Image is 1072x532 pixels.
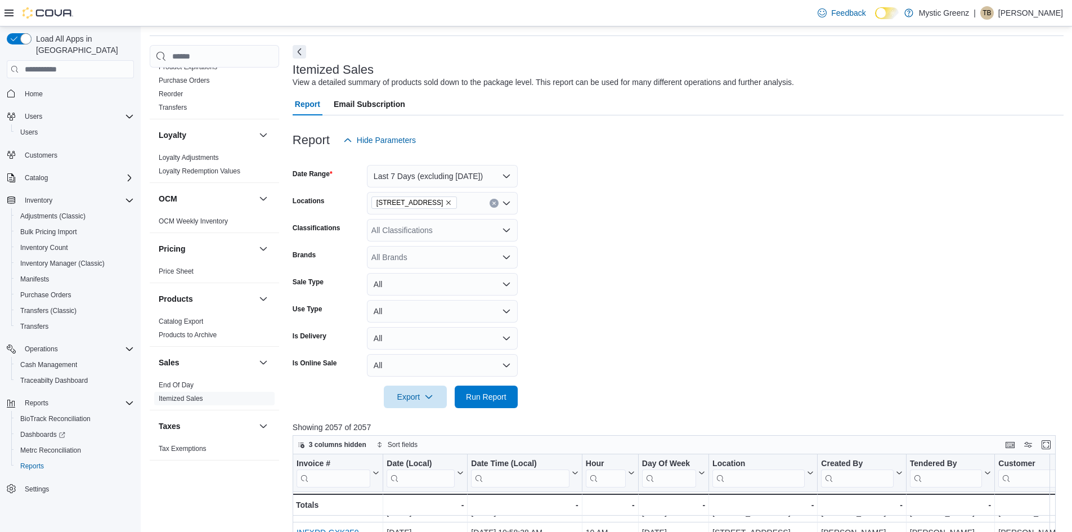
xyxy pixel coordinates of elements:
[20,243,68,252] span: Inventory Count
[16,374,92,387] a: Traceabilty Dashboard
[20,322,48,331] span: Transfers
[20,212,86,221] span: Adjustments (Classic)
[910,498,991,512] div: -
[159,381,194,390] span: End Of Day
[293,438,371,451] button: 3 columns hidden
[471,459,569,470] div: Date Time (Local)
[150,442,279,460] div: Taxes
[16,241,73,254] a: Inventory Count
[20,306,77,315] span: Transfers (Classic)
[293,133,330,147] h3: Report
[980,6,994,20] div: Tabitha Brinkman
[32,33,134,56] span: Load All Apps in [GEOGRAPHIC_DATA]
[159,193,177,204] h3: OCM
[712,459,814,488] button: Location
[16,459,134,473] span: Reports
[821,498,902,512] div: -
[586,459,626,470] div: Hour
[159,217,228,226] span: OCM Weekly Inventory
[2,85,138,101] button: Home
[11,271,138,287] button: Manifests
[159,357,254,368] button: Sales
[339,129,420,151] button: Hide Parameters
[20,446,81,455] span: Metrc Reconciliation
[821,459,893,470] div: Created By
[376,197,443,208] span: [STREET_ADDRESS]
[293,223,340,233] label: Classifications
[20,482,134,496] span: Settings
[159,445,207,453] a: Tax Exemptions
[642,459,696,470] div: Day Of Week
[159,293,193,305] h3: Products
[813,2,870,24] a: Feedback
[159,395,203,403] a: Itemized Sales
[11,442,138,458] button: Metrc Reconciliation
[295,93,320,115] span: Report
[11,224,138,240] button: Bulk Pricing Import
[875,7,899,19] input: Dark Mode
[2,481,138,497] button: Settings
[16,320,53,333] a: Transfers
[387,498,464,512] div: -
[16,288,134,302] span: Purchase Orders
[159,267,194,276] span: Price Sheet
[367,327,518,350] button: All
[2,193,138,208] button: Inventory
[25,485,49,494] span: Settings
[159,394,203,403] span: Itemized Sales
[455,386,518,408] button: Run Report
[159,153,219,162] span: Loyalty Adjustments
[11,411,138,427] button: BioTrack Reconciliation
[159,77,210,84] a: Purchase Orders
[293,305,322,314] label: Use Type
[159,193,254,204] button: OCM
[16,126,42,139] a: Users
[20,290,71,299] span: Purchase Orders
[919,6,969,20] p: Mystic Greenz
[20,414,91,423] span: BioTrack Reconciliation
[387,459,464,488] button: Date (Local)
[159,90,183,98] a: Reorder
[20,275,49,284] span: Manifests
[20,87,47,101] a: Home
[25,112,42,121] span: Users
[642,459,696,488] div: Day Of Week
[159,243,185,254] h3: Pricing
[16,304,134,318] span: Transfers (Classic)
[20,194,57,207] button: Inventory
[159,381,194,389] a: End Of Day
[159,243,254,254] button: Pricing
[16,225,82,239] a: Bulk Pricing Import
[357,135,416,146] span: Hide Parameters
[16,444,86,457] a: Metrc Reconciliation
[257,419,270,433] button: Taxes
[16,257,109,270] a: Inventory Manager (Classic)
[20,194,134,207] span: Inventory
[293,332,326,341] label: Is Delivery
[388,440,418,449] span: Sort fields
[445,199,452,206] button: Remove 360 S Green Mount Rd. from selection in this group
[367,273,518,296] button: All
[910,459,991,488] button: Tendered By
[20,342,134,356] span: Operations
[20,128,38,137] span: Users
[1003,438,1017,451] button: Keyboard shortcuts
[159,167,240,175] a: Loyalty Redemption Values
[159,317,203,326] span: Catalog Export
[11,427,138,442] a: Dashboards
[371,196,457,209] span: 360 S Green Mount Rd.
[159,421,254,432] button: Taxes
[309,440,366,449] span: 3 columns hidden
[16,209,134,223] span: Adjustments (Classic)
[150,378,279,410] div: Sales
[16,358,134,372] span: Cash Management
[391,386,440,408] span: Export
[11,458,138,474] button: Reports
[16,320,134,333] span: Transfers
[367,300,518,323] button: All
[16,374,134,387] span: Traceabilty Dashboard
[910,459,982,470] div: Tendered By
[367,165,518,187] button: Last 7 Days (excluding [DATE])
[20,396,53,410] button: Reports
